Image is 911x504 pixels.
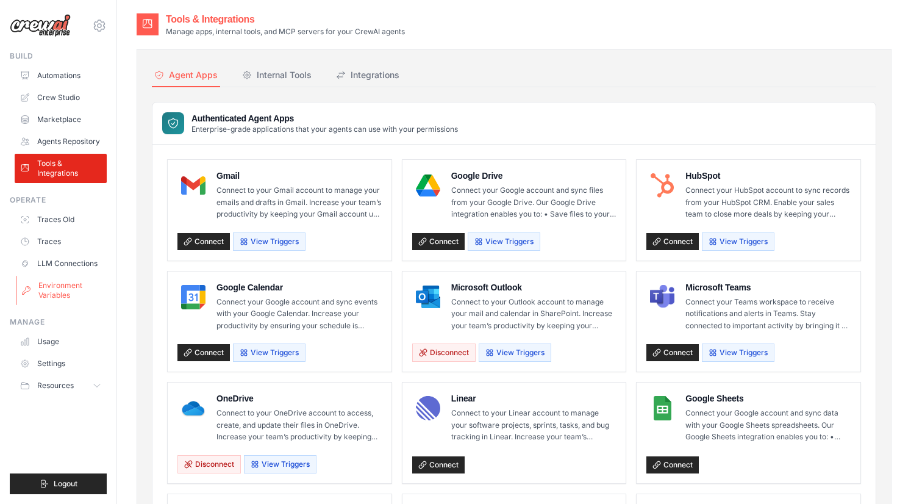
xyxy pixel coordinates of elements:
[154,69,218,81] div: Agent Apps
[15,354,107,373] a: Settings
[451,296,616,332] p: Connect to your Outlook account to manage your mail and calendar in SharePoint. Increase your tea...
[15,132,107,151] a: Agents Repository
[177,233,230,250] a: Connect
[15,232,107,251] a: Traces
[685,184,851,220] p: Connect your HubSpot account to sync records from your HubSpot CRM. Enable your sales team to clo...
[181,396,205,420] img: OneDrive Logo
[10,14,71,37] img: Logo
[15,254,107,273] a: LLM Connections
[412,233,465,250] a: Connect
[412,344,476,362] button: Disconnect
[650,173,674,198] img: HubSpot Logo
[416,285,440,309] img: Microsoft Outlook Logo
[15,110,107,129] a: Marketplace
[451,281,616,293] h4: Microsoft Outlook
[216,296,382,332] p: Connect your Google account and sync events with your Google Calendar. Increase your productivity...
[181,285,205,309] img: Google Calendar Logo
[15,88,107,107] a: Crew Studio
[685,170,851,182] h4: HubSpot
[177,455,241,473] button: Disconnect
[244,455,316,473] button: View Triggers
[166,12,405,27] h2: Tools & Integrations
[650,285,674,309] img: Microsoft Teams Logo
[702,232,774,251] button: View Triggers
[216,407,382,443] p: Connect to your OneDrive account to access, create, and update their files in OneDrive. Increase ...
[10,317,107,327] div: Manage
[451,407,616,443] p: Connect to your Linear account to manage your software projects, sprints, tasks, and bug tracking...
[181,173,205,198] img: Gmail Logo
[15,66,107,85] a: Automations
[177,344,230,361] a: Connect
[216,392,382,405] h4: OneDrive
[10,51,107,61] div: Build
[16,276,108,305] a: Environment Variables
[191,124,458,134] p: Enterprise-grade applications that your agents can use with your permissions
[479,344,551,362] button: View Triggers
[15,154,107,183] a: Tools & Integrations
[37,381,74,391] span: Resources
[685,407,851,443] p: Connect your Google account and sync data with your Google Sheets spreadsheets. Our Google Sheets...
[54,479,77,489] span: Logout
[216,184,382,220] p: Connect to your Gmail account to manage your emails and drafts in Gmail. Increase your team’s pro...
[15,376,107,395] button: Resources
[685,392,851,405] h4: Google Sheets
[650,396,674,420] img: Google Sheets Logo
[336,69,399,81] div: Integrations
[191,112,458,124] h3: Authenticated Agent Apps
[10,473,107,494] button: Logout
[416,396,440,420] img: Linear Logo
[15,210,107,229] a: Traces Old
[451,392,616,405] h4: Linear
[216,281,382,293] h4: Google Calendar
[233,344,305,362] button: View Triggers
[468,232,540,251] button: View Triggers
[451,184,616,220] p: Connect your Google account and sync files from your Google Drive. Our Google Drive integration e...
[166,27,405,37] p: Manage apps, internal tools, and MCP servers for your CrewAI agents
[702,344,774,362] button: View Triggers
[15,332,107,351] a: Usage
[646,344,699,361] a: Connect
[240,64,314,87] button: Internal Tools
[416,173,440,198] img: Google Drive Logo
[685,281,851,293] h4: Microsoft Teams
[242,69,312,81] div: Internal Tools
[10,195,107,205] div: Operate
[334,64,402,87] button: Integrations
[451,170,616,182] h4: Google Drive
[685,296,851,332] p: Connect your Teams workspace to receive notifications and alerts in Teams. Stay connected to impo...
[233,232,305,251] button: View Triggers
[646,456,699,473] a: Connect
[152,64,220,87] button: Agent Apps
[412,456,465,473] a: Connect
[216,170,382,182] h4: Gmail
[646,233,699,250] a: Connect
